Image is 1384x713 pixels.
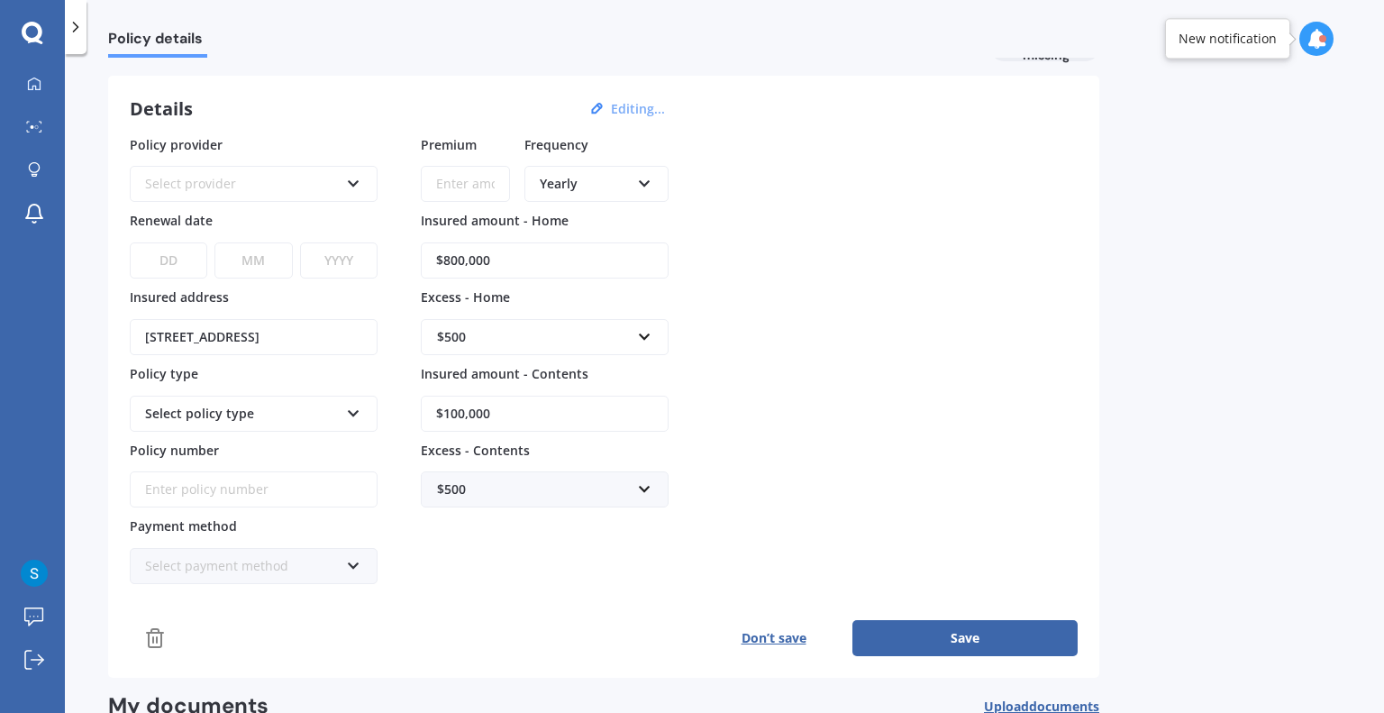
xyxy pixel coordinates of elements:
div: New notification [1179,30,1277,48]
span: House & Contents insurance [108,34,976,60]
div: $500 [437,480,631,499]
div: Yearly [540,174,630,194]
span: Policy number [130,441,219,458]
span: Excess - Home [421,288,510,306]
button: Editing... [605,101,670,117]
div: $500 [437,327,631,347]
button: Don’t save [695,620,852,656]
input: Enter policy number [130,471,378,507]
div: Select payment method [145,556,339,576]
div: Select policy type [145,404,339,424]
span: Insured amount - Contents [421,365,588,382]
span: Premium [421,135,477,152]
input: Enter amount [421,242,669,279]
h3: Details [130,97,193,121]
span: Insured amount - Home [421,212,569,229]
input: Enter amount [421,166,510,202]
span: Policy type [130,365,198,382]
span: Frequency [524,135,588,152]
span: Insured address [130,288,229,306]
input: Enter address [130,319,378,355]
input: Enter amount [421,396,669,432]
span: Policy provider [130,135,223,152]
span: Policy details [108,30,207,54]
span: Renewal date [130,212,213,229]
button: Save [852,620,1078,656]
span: Excess - Contents [421,441,530,458]
img: ACg8ocKArjH3aQKW62KXy0_jVwq-CkgHrAUTv4Hge7egDDaB0gfonA=s96-c [21,560,48,587]
div: Select provider [145,174,339,194]
span: Payment method [130,517,237,535]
